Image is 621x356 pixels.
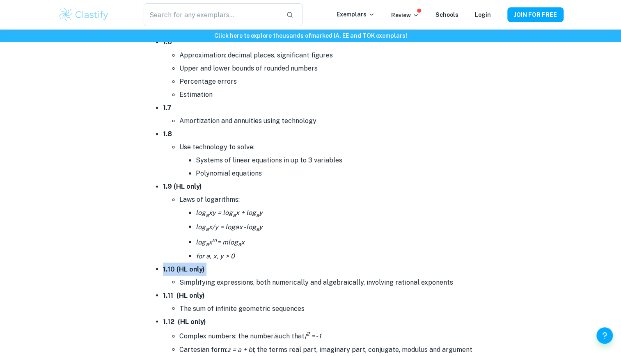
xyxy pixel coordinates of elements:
li: Simplifying expressions, both numerically and algebraically, involving rational exponents [179,276,475,289]
button: JOIN FOR FREE [507,7,564,22]
sub: a [206,212,209,218]
strong: 1.7 [163,104,172,112]
p: Exemplars [337,10,375,19]
i: log xy = log x + log y [196,209,263,217]
li: The sum of infinite geometric sequences [179,302,475,315]
li: Complex numbers: the number such that [179,328,475,342]
i: i [274,332,275,340]
strong: 1.9 (HL only) [163,183,202,190]
li: Approximation: decimal places, significant figures [179,49,475,62]
p: Review [391,11,419,20]
a: Login [475,11,491,18]
img: Clastify logo [58,7,110,23]
li: Laws of logarithms: [179,193,475,262]
li: Use technology to solve: [179,141,475,180]
li: Polynomial equations [196,167,475,180]
li: Percentage errors [179,75,475,88]
li: Estimation [179,88,475,101]
sub: a [206,241,209,247]
strong: 1.11 (HL only) [163,291,205,299]
strong: 1.8 [163,130,172,138]
sup: m [212,236,217,243]
input: Search for any exemplars... [144,3,279,26]
sub: a [206,225,209,232]
i: for a, x, y > 0 [196,252,235,260]
strong: 1.10 (HL only) [163,265,205,273]
sub: a [233,212,236,218]
i: log x = mlog x [196,238,245,246]
li: Upper and lower bounds of rounded numbers [179,62,475,75]
i: log x/y = logax - log y [196,223,263,230]
i: z = a + b [227,345,252,353]
h6: Click here to explore thousands of marked IA, EE and TOK exemplars ! [2,31,619,40]
strong: 1.12 (HL only) [163,317,206,325]
sub: a [238,241,241,247]
strong: 1.6 [163,38,172,46]
sup: 2 [306,330,309,337]
sub: a [256,225,259,232]
i: i [305,332,309,340]
i: = - 1 [311,332,321,340]
sub: a [256,212,259,218]
button: Help and Feedback [596,327,613,344]
li: Cartesian form: i; the terms real part, imaginary part, conjugate, modulus and argument [179,343,475,356]
li: Amortization and annuities using technology [179,114,475,128]
li: Systems of linear equations in up to 3 variables [196,154,475,167]
a: Schools [435,11,458,18]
